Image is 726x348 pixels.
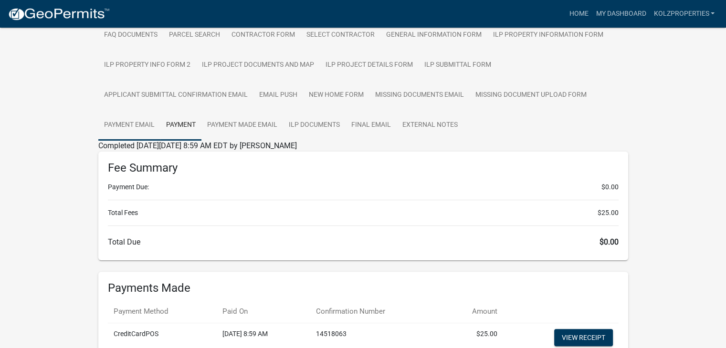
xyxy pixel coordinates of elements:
th: Paid On [217,300,310,323]
a: ILP Submittal Form [419,50,497,81]
a: ILP Property Info Form 2 [98,50,196,81]
a: Payment Made Email [201,110,283,141]
a: ILP Documents [283,110,346,141]
li: Payment Due: [108,182,619,192]
a: Missing Documents Email [369,80,470,111]
a: Missing Document Upload Form [470,80,592,111]
a: kolzproperties [650,5,718,23]
th: Payment Method [108,300,217,323]
span: $25.00 [598,208,619,218]
a: External Notes [397,110,463,141]
a: My Dashboard [592,5,650,23]
h6: Fee Summary [108,161,619,175]
h6: Total Due [108,237,619,246]
a: Final Email [346,110,397,141]
a: Payment [160,110,201,141]
th: Confirmation Number [310,300,443,323]
a: Payment Email [98,110,160,141]
span: $0.00 [601,182,619,192]
h6: Payments Made [108,281,619,295]
a: Parcel search [163,20,226,51]
a: ILP Project Details Form [320,50,419,81]
a: ILP Property Information Form [487,20,609,51]
th: Amount [442,300,503,323]
a: Home [565,5,592,23]
span: Completed [DATE][DATE] 8:59 AM EDT by [PERSON_NAME] [98,141,297,150]
a: New Home Form [303,80,369,111]
li: Total Fees [108,208,619,218]
a: Contractor Form [226,20,301,51]
a: Email Push [253,80,303,111]
a: View receipt [554,329,613,346]
a: FAQ Documents [98,20,163,51]
a: Applicant Submittal Confirmation Email [98,80,253,111]
a: Select contractor [301,20,380,51]
span: $0.00 [600,237,619,246]
a: ILP Project Documents and Map [196,50,320,81]
a: General Information Form [380,20,487,51]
